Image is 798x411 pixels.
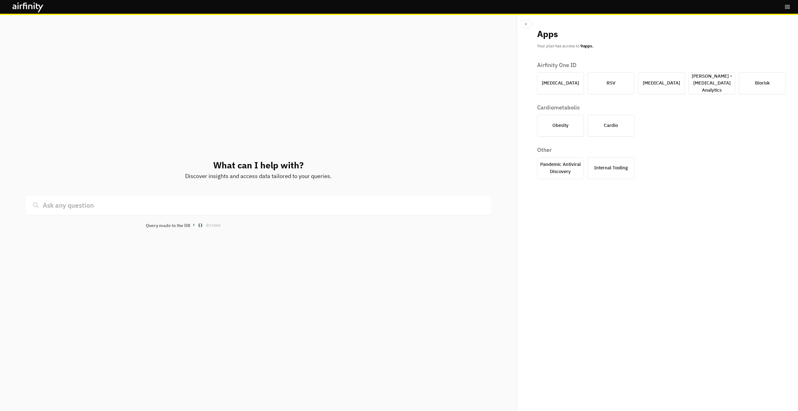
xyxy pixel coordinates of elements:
[755,80,770,87] p: Biorisk
[588,157,634,179] a: Internal Tooling
[588,72,634,94] a: RSV
[739,72,786,94] a: Biorisk
[213,159,304,172] p: What can I help with?
[200,222,203,229] span: }
[26,196,491,215] input: Ask any question
[185,172,332,180] p: Discover insights and access data tailored to your queries.
[638,72,685,94] a: [MEDICAL_DATA]
[537,72,584,94] a: [MEDICAL_DATA]
[206,223,221,228] span: 0 item s
[607,80,615,87] p: RSV
[537,147,634,153] p: Other
[691,73,733,94] p: [PERSON_NAME] - [MEDICAL_DATA] Analytics
[689,72,735,94] a: [PERSON_NAME] - [MEDICAL_DATA] Analytics
[540,161,581,175] p: Pandemic Antiviral Discovery
[643,80,680,87] p: [MEDICAL_DATA]
[537,115,584,137] a: Obesity
[580,43,594,49] b: 9 apps.
[537,104,634,111] p: Cardiometabolic
[552,122,569,129] p: Obesity
[537,43,594,49] p: Your plan has access to
[604,122,618,129] p: Cardio
[588,115,634,137] a: Cardio
[146,222,190,229] p: Query made to the DB
[542,80,579,87] p: [MEDICAL_DATA]
[198,222,200,229] span: {
[594,164,628,172] p: Internal Tooling
[520,20,532,28] button: Close Sidebar
[537,62,786,69] p: Airfinity One ID
[537,157,584,179] a: Pandemic Antiviral Discovery
[537,27,558,41] p: Apps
